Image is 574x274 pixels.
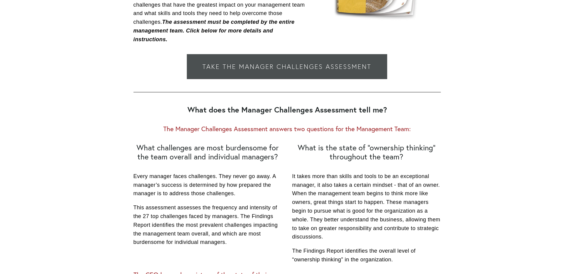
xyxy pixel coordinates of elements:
[133,143,441,161] h2: What challenges are most burdensome for the team overall and individual managers?
[187,105,387,115] strong: What does the Manager Challenges Assessment tell me?
[133,203,441,247] p: This assessment assesses the frequency and intensity of the 27 top challenges faced by managers. ...
[292,143,441,161] h2: What is the state of “ownership thinking” throughout the team?
[187,54,387,79] a: Take the Manager Challenges Assessment
[133,19,296,42] em: The assessment must be completed by the entire management team. Click below for more details and ...
[133,125,441,133] h3: The Manager Challenges Assessment answers two questions for the Management Team:
[133,172,441,198] p: Every manager faces challenges. They never go away. A manager’s success is determined by how prep...
[292,172,441,241] p: It takes more than skills and tools to be an exceptional manager, it also takes a certain mindset...
[292,247,441,264] p: The Findings Report identifies the overall level of “ownership thinking” in the organization.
